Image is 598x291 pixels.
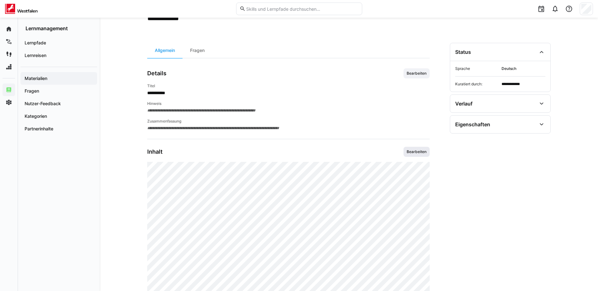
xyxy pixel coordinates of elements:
h3: Details [147,70,166,77]
div: Fragen [183,43,212,58]
button: Bearbeiten [404,68,430,78]
div: Eigenschaften [455,121,490,128]
h3: Inhalt [147,148,163,155]
span: Bearbeiten [406,71,427,76]
div: Allgemein [147,43,183,58]
button: Bearbeiten [404,147,430,157]
span: Deutsch [502,66,545,71]
h4: Zusammenfassung [147,119,430,124]
span: Bearbeiten [406,149,427,154]
div: Verlauf [455,100,473,107]
input: Skills und Lernpfade durchsuchen… [246,6,358,12]
span: Kuratiert durch: [455,82,499,87]
div: Status [455,49,471,55]
span: Sprache [455,66,499,71]
h4: Hinweis [147,101,430,106]
h4: Titel [147,83,430,88]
